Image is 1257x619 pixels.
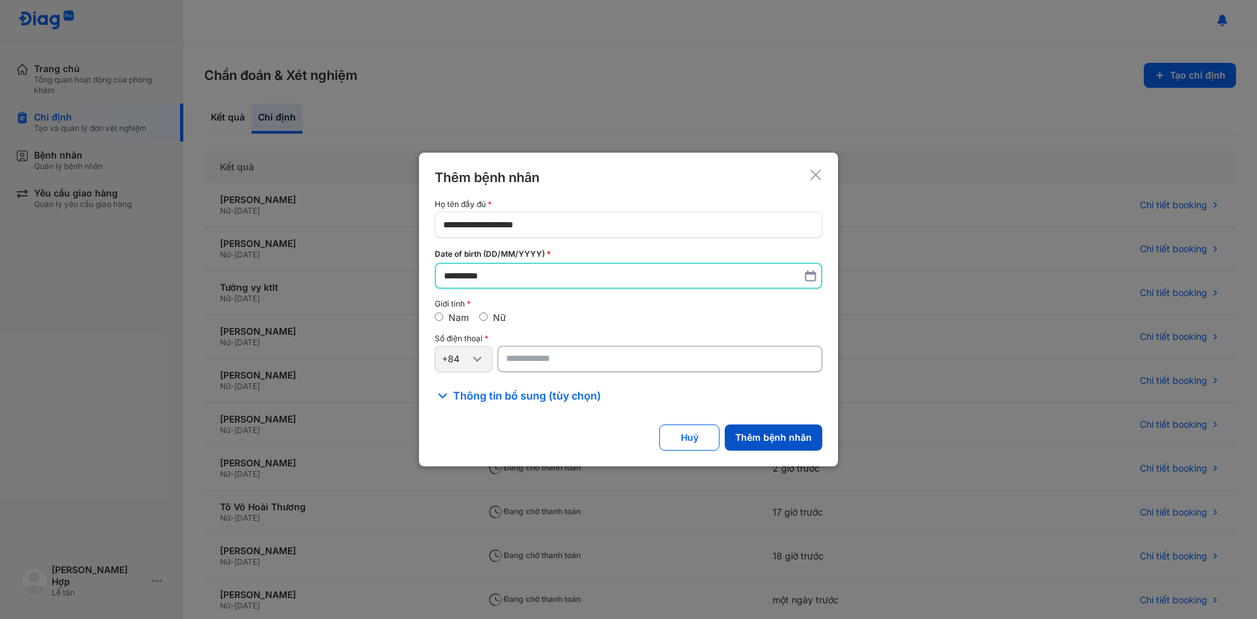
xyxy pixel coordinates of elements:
div: Giới tính [435,299,822,309]
label: Nữ [493,312,506,323]
div: Họ tên đầy đủ [435,200,822,209]
div: Số điện thoại [435,334,822,343]
span: Thông tin bổ sung (tùy chọn) [453,388,601,403]
button: Thêm bệnh nhân [725,424,822,451]
label: Nam [448,312,469,323]
div: Date of birth (DD/MM/YYYY) [435,248,822,260]
div: Thêm bệnh nhân [435,168,539,187]
div: +84 [442,353,469,365]
button: Huỷ [659,424,720,451]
